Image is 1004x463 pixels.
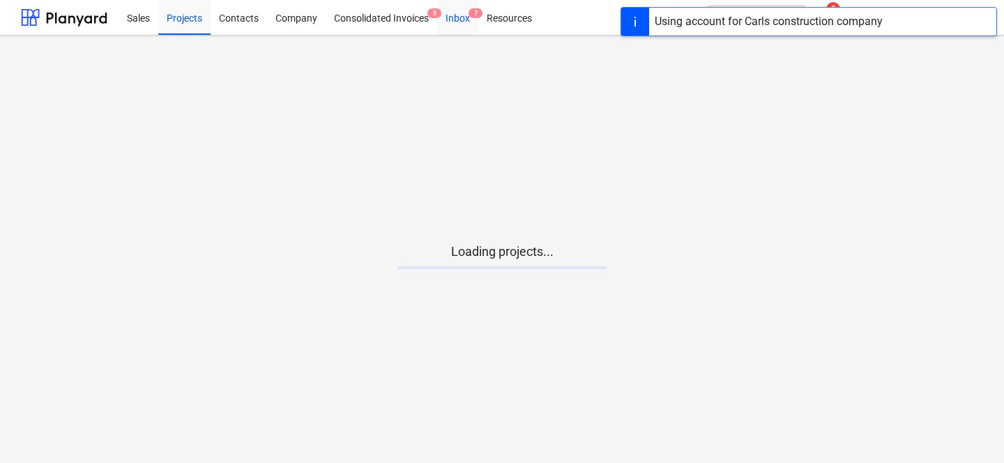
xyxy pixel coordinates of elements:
[427,8,441,18] span: 9
[397,243,607,260] p: Loading projects...
[469,8,482,18] span: 7
[655,13,883,30] div: Using account for Carls construction company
